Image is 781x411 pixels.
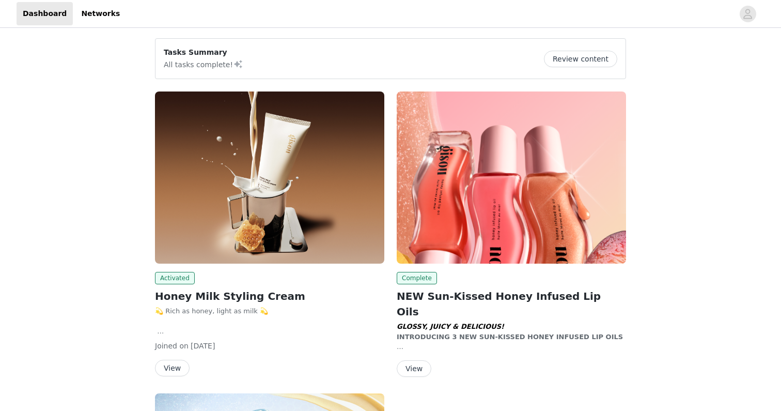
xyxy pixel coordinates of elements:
[164,47,243,58] p: Tasks Summary
[155,306,384,316] p: 💫 Rich as honey, light as milk 💫
[397,288,626,319] h2: NEW Sun-Kissed Honey Infused Lip Oils
[397,323,623,341] strong: INTRODUCING 3 NEW SUN-KISSED HONEY INFUSED LIP OILS
[397,360,431,377] button: View
[397,323,504,330] em: GLOSSY, JUICY & DELICIOUS!
[155,364,190,372] a: View
[743,6,753,22] div: avatar
[164,58,243,70] p: All tasks complete!
[544,51,617,67] button: Review content
[17,2,73,25] a: Dashboard
[75,2,126,25] a: Networks
[155,92,384,264] img: Gisou
[155,288,384,304] h2: Honey Milk Styling Cream
[155,272,195,284] span: Activated
[397,365,431,373] a: View
[155,342,189,350] span: Joined on
[397,92,626,264] img: Gisou EU
[155,360,190,376] button: View
[191,342,215,350] span: [DATE]
[397,272,437,284] span: Complete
